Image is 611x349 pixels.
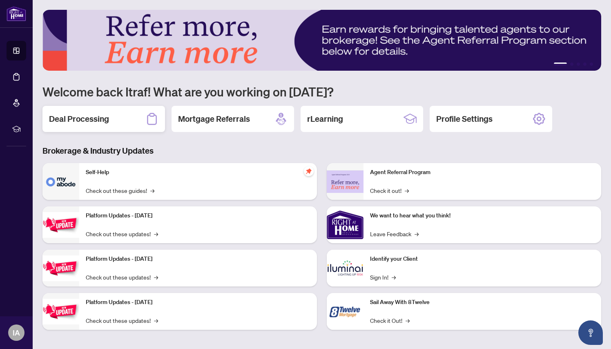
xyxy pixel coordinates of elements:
[42,255,79,281] img: Platform Updates - July 8, 2025
[154,273,158,282] span: →
[307,113,343,125] h2: rLearning
[406,316,410,325] span: →
[578,320,603,345] button: Open asap
[370,316,410,325] a: Check it Out!→
[42,145,601,157] h3: Brokerage & Industry Updates
[327,206,363,243] img: We want to hear what you think!
[86,186,154,195] a: Check out these guides!→
[154,316,158,325] span: →
[583,63,586,66] button: 4
[327,293,363,330] img: Sail Away With 8Twelve
[42,212,79,238] img: Platform Updates - July 21, 2025
[590,63,593,66] button: 5
[327,170,363,193] img: Agent Referral Program
[86,273,158,282] a: Check out these updates!→
[86,255,310,264] p: Platform Updates - [DATE]
[86,168,310,177] p: Self-Help
[370,211,595,220] p: We want to hear what you think!
[86,211,310,220] p: Platform Updates - [DATE]
[304,166,314,176] span: pushpin
[415,229,419,238] span: →
[86,229,158,238] a: Check out these updates!→
[370,298,595,307] p: Sail Away With 8Twelve
[392,273,396,282] span: →
[13,327,20,338] span: IA
[178,113,250,125] h2: Mortgage Referrals
[554,63,567,66] button: 1
[370,273,396,282] a: Sign In!→
[370,186,409,195] a: Check it out!→
[570,63,573,66] button: 2
[436,113,493,125] h2: Profile Settings
[42,10,601,71] img: Slide 0
[154,229,158,238] span: →
[577,63,580,66] button: 3
[370,168,595,177] p: Agent Referral Program
[42,84,601,99] h1: Welcome back Itraf! What are you working on [DATE]?
[327,250,363,286] img: Identify your Client
[150,186,154,195] span: →
[405,186,409,195] span: →
[370,229,419,238] a: Leave Feedback→
[42,299,79,324] img: Platform Updates - June 23, 2025
[86,298,310,307] p: Platform Updates - [DATE]
[49,113,109,125] h2: Deal Processing
[7,6,26,21] img: logo
[370,255,595,264] p: Identify your Client
[42,163,79,200] img: Self-Help
[86,316,158,325] a: Check out these updates!→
